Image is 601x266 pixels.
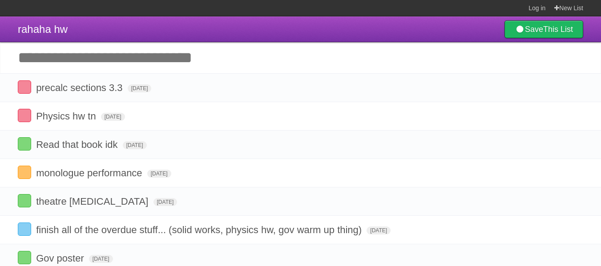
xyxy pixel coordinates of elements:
[101,113,125,121] span: [DATE]
[367,226,391,234] span: [DATE]
[36,111,98,122] span: Physics hw tn
[36,82,125,93] span: precalc sections 3.3
[18,194,31,207] label: Done
[18,137,31,151] label: Done
[36,196,150,207] span: theatre [MEDICAL_DATA]
[18,23,68,35] span: rahaha hw
[128,84,152,92] span: [DATE]
[543,25,573,34] b: This List
[18,251,31,264] label: Done
[36,253,86,264] span: Gov poster
[123,141,147,149] span: [DATE]
[504,20,583,38] a: SaveThis List
[153,198,177,206] span: [DATE]
[18,109,31,122] label: Done
[36,139,120,150] span: Read that book idk
[18,166,31,179] label: Done
[89,255,113,263] span: [DATE]
[18,80,31,94] label: Done
[36,167,144,179] span: monologue performance
[36,224,364,235] span: finish all of the overdue stuff... (solid works, physics hw, gov warm up thing)
[147,170,171,178] span: [DATE]
[18,222,31,236] label: Done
